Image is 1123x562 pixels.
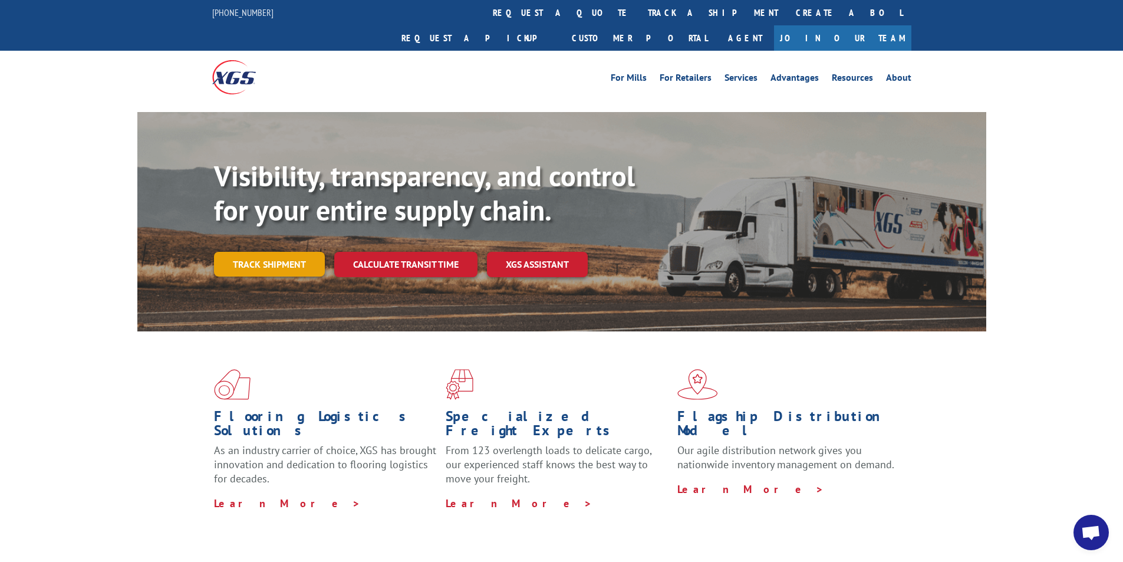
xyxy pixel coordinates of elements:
a: [PHONE_NUMBER] [212,6,274,18]
a: XGS ASSISTANT [487,252,588,277]
span: Our agile distribution network gives you nationwide inventory management on demand. [677,443,894,471]
a: Calculate transit time [334,252,477,277]
a: About [886,73,911,86]
a: For Mills [611,73,647,86]
img: xgs-icon-total-supply-chain-intelligence-red [214,369,251,400]
img: xgs-icon-flagship-distribution-model-red [677,369,718,400]
h1: Flooring Logistics Solutions [214,409,437,443]
h1: Specialized Freight Experts [446,409,668,443]
div: Open chat [1073,515,1109,550]
p: From 123 overlength loads to delicate cargo, our experienced staff knows the best way to move you... [446,443,668,496]
a: Learn More > [214,497,361,510]
a: Request a pickup [393,25,563,51]
a: Services [724,73,758,86]
a: Customer Portal [563,25,716,51]
a: Resources [832,73,873,86]
a: Learn More > [677,482,824,496]
img: xgs-icon-focused-on-flooring-red [446,369,473,400]
a: Agent [716,25,774,51]
a: Join Our Team [774,25,911,51]
a: Learn More > [446,497,592,510]
span: As an industry carrier of choice, XGS has brought innovation and dedication to flooring logistics... [214,443,436,485]
a: For Retailers [660,73,712,86]
a: Advantages [770,73,819,86]
b: Visibility, transparency, and control for your entire supply chain. [214,157,635,228]
a: Track shipment [214,252,325,277]
h1: Flagship Distribution Model [677,409,900,443]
